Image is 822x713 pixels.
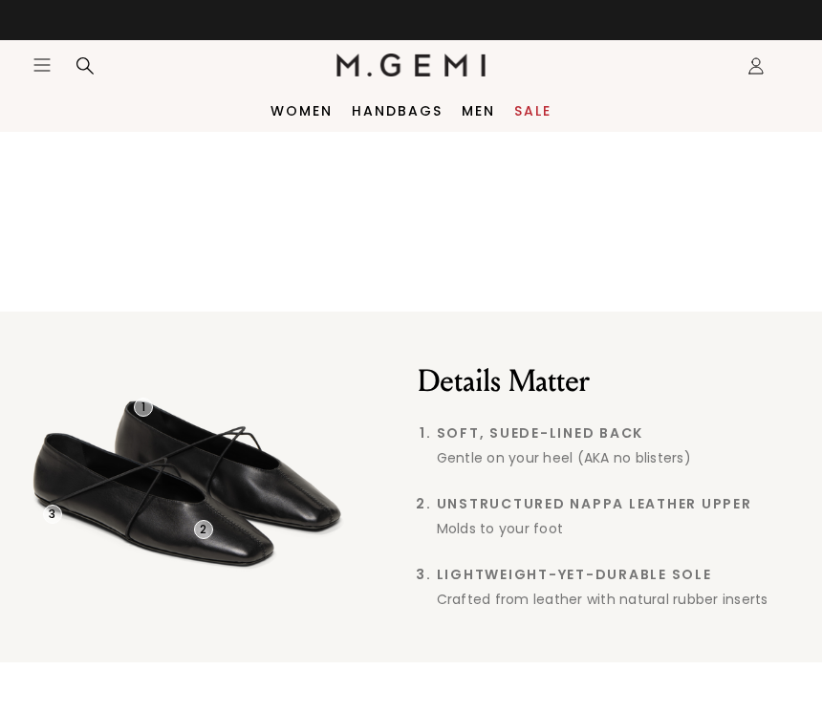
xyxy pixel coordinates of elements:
[43,505,62,524] div: 3
[336,54,487,76] img: M.Gemi
[462,103,495,119] a: Men
[134,398,153,417] div: 1
[352,103,443,119] a: Handbags
[32,55,52,75] button: Open site menu
[194,520,213,539] div: 2
[437,519,802,538] div: Molds to your foot
[514,103,552,119] a: Sale
[437,448,802,467] div: Gentle on your heel (AKA no blisters)
[437,567,802,582] span: Lightweight-Yet-Durable Sole
[437,496,802,511] span: Unstructured Nappa Leather Upper
[437,590,802,609] div: Crafted from leather with natural rubber inserts
[418,362,802,400] h2: Details Matter
[437,425,802,441] span: Soft, Suede-Lined Back
[270,103,333,119] a: Women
